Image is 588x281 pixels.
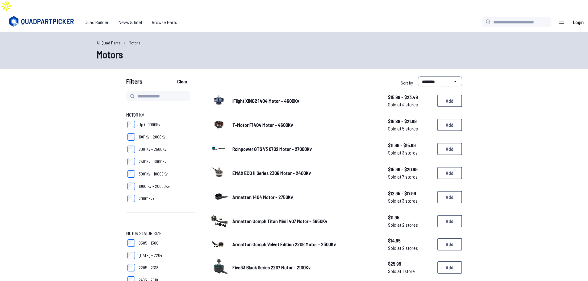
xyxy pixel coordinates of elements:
[232,194,293,200] span: Armattan 1404 Motor - 2750Kv
[114,16,147,28] a: News & Intel
[388,214,432,221] span: $11.95
[437,167,462,179] button: Add
[437,261,462,274] button: Add
[388,93,432,101] span: $15.99 - $23.49
[139,122,160,128] span: Up to 1000Kv
[127,264,135,271] input: 2205 - 2318
[210,91,227,110] a: image
[232,122,293,128] span: T-Motor F1404 Motor - 4600Kv
[232,218,327,224] span: Armattan Oomph Titan Mini 1407 Motor - 3650Kv
[388,221,432,229] span: Sold at 2 stores
[388,166,432,173] span: $15.99 - $20.99
[127,146,135,153] input: 2001Kv - 2500Kv
[127,121,135,128] input: Up to 1000Kv
[210,212,227,231] a: image
[210,212,227,229] img: image
[210,163,227,183] a: image
[437,143,462,155] button: Add
[127,158,135,165] input: 2501Kv - 3000Kv
[127,170,135,178] input: 3001Kv - 10000Kv
[232,264,378,271] a: Five33 Black Series 2207 Motor - 2100Kv
[139,240,158,246] span: 0505 - 1306
[147,16,182,28] a: Browse Parts
[139,265,158,271] span: 2205 - 2318
[126,76,142,89] span: Filters
[437,238,462,250] button: Add
[210,258,227,275] img: image
[210,139,227,159] a: image
[97,47,492,62] h1: Motors
[388,118,432,125] span: $16.89 - $21.99
[232,264,311,270] span: Five33 Black Series 2207 Motor - 2100Kv
[126,229,162,237] span: Motor Stator Size
[126,111,144,118] span: Motor KV
[210,163,227,181] img: image
[210,188,227,205] img: image
[232,241,378,248] a: Armattan Oomph Velvet Edition 2206 Motor - 2300Kv
[388,244,432,252] span: Sold at 2 stores
[80,16,114,28] a: Quad Builder
[210,258,227,277] a: image
[388,267,432,275] span: Sold at 1 store
[139,171,168,177] span: 3001Kv - 10000Kv
[437,215,462,227] button: Add
[127,195,135,202] input: 20001Kv+
[388,260,432,267] span: $25.99
[388,173,432,180] span: Sold at 7 stores
[232,146,312,152] span: Rcinpower GTS V3 0702 Motor - 27000Kv
[210,188,227,207] a: image
[139,159,166,165] span: 2501Kv - 3000Kv
[388,190,432,197] span: $12.95 - $17.99
[437,119,462,131] button: Add
[401,80,413,85] span: Sort by
[437,191,462,203] button: Add
[418,76,462,86] select: Sort by
[139,134,165,140] span: 1001Kv - 2000Kv
[232,217,378,225] a: Armattan Oomph Titan Mini 1407 Motor - 3650Kv
[388,101,432,108] span: Sold at 4 stores
[232,193,378,201] a: Armattan 1404 Motor - 2750Kv
[388,197,432,205] span: Sold at 3 stores
[127,183,135,190] input: 10001Kv - 20000Kv
[437,95,462,107] button: Add
[232,169,378,177] a: EMAX ECO II Series 2306 Motor - 2400Kv
[172,76,193,86] button: Clear
[210,115,227,133] img: image
[388,125,432,132] span: Sold at 5 stores
[232,170,311,176] span: EMAX ECO II Series 2306 Motor - 2400Kv
[571,16,586,28] a: Login
[139,196,155,202] span: 20001Kv+
[232,145,378,153] a: Rcinpower GTS V3 0702 Motor - 27000Kv
[139,183,170,189] span: 10001Kv - 20000Kv
[97,39,121,46] a: All Quad Parts
[210,115,227,134] a: image
[388,149,432,156] span: Sold at 3 stores
[210,236,227,253] a: image
[210,91,227,109] img: image
[210,238,227,250] img: image
[129,39,140,46] a: Motors
[232,241,336,247] span: Armattan Oomph Velvet Edition 2206 Motor - 2300Kv
[232,98,299,104] span: iFlight XING2 1404 Motor - 4600Kv
[127,252,135,259] input: [DATE] - 2204
[139,252,162,258] span: [DATE] - 2204
[232,97,378,105] a: iFlight XING2 1404 Motor - 4600Kv
[388,142,432,149] span: $11.99 - $15.99
[127,133,135,141] input: 1001Kv - 2000Kv
[210,139,227,157] img: image
[388,237,432,244] span: $14.95
[232,121,378,129] a: T-Motor F1404 Motor - 4600Kv
[139,146,166,152] span: 2001Kv - 2500Kv
[127,239,135,247] input: 0505 - 1306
